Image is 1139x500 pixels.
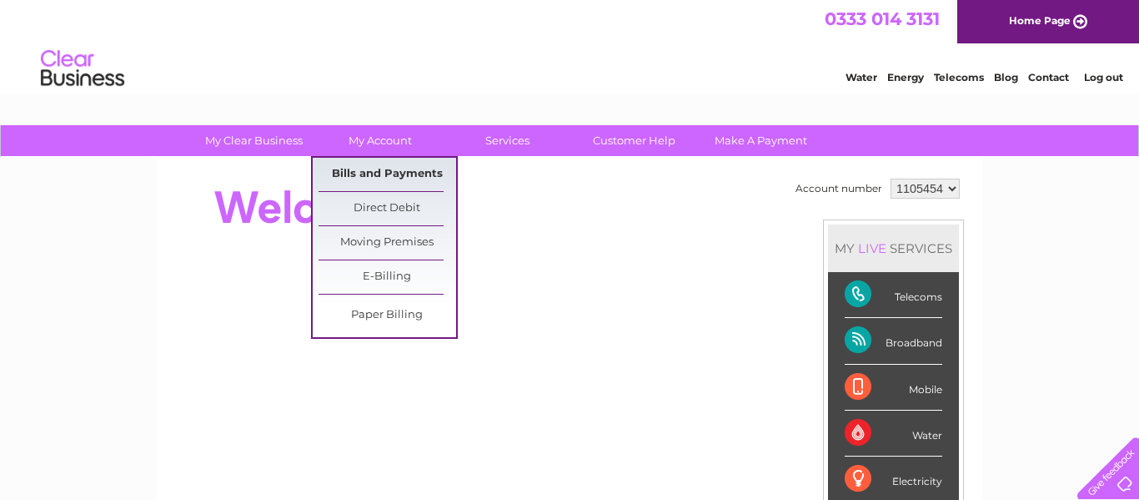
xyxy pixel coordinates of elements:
[319,299,456,332] a: Paper Billing
[828,225,959,272] div: MY SERVICES
[319,260,456,294] a: E-Billing
[319,158,456,191] a: Bills and Payments
[177,9,965,81] div: Clear Business is a trading name of Verastar Limited (registered in [GEOGRAPHIC_DATA] No. 3667643...
[1028,71,1069,83] a: Contact
[855,240,890,256] div: LIVE
[319,226,456,260] a: Moving Premises
[845,71,877,83] a: Water
[845,272,942,318] div: Telecoms
[845,365,942,411] div: Mobile
[845,411,942,457] div: Water
[185,125,323,156] a: My Clear Business
[439,125,576,156] a: Services
[565,125,703,156] a: Customer Help
[1084,71,1123,83] a: Log out
[845,318,942,364] div: Broadband
[934,71,984,83] a: Telecoms
[40,43,125,94] img: logo.png
[312,125,449,156] a: My Account
[825,8,940,29] a: 0333 014 3131
[791,174,886,203] td: Account number
[319,192,456,225] a: Direct Debit
[887,71,924,83] a: Energy
[994,71,1018,83] a: Blog
[692,125,830,156] a: Make A Payment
